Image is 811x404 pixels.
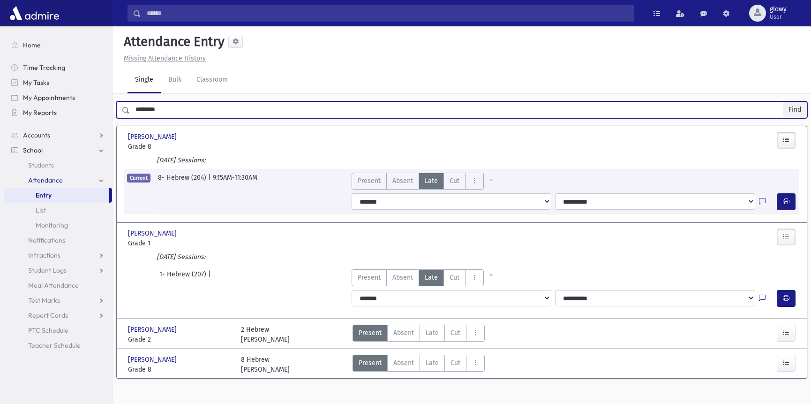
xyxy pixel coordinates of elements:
span: Attendance [28,176,63,184]
a: Accounts [4,128,112,143]
span: Absent [393,328,414,338]
a: Monitoring [4,218,112,233]
span: Student Logs [28,266,67,274]
a: Notifications [4,233,112,248]
span: Teacher Schedule [28,341,81,350]
span: Grade 8 [128,142,232,152]
a: My Tasks [4,75,112,90]
span: Absent [392,273,413,282]
a: Report Cards [4,308,112,323]
a: Single [128,67,161,93]
span: Infractions [28,251,60,259]
span: [PERSON_NAME] [128,325,179,335]
span: List [36,206,46,214]
span: Absent [392,176,413,186]
h5: Attendance Entry [120,34,225,50]
span: Late [425,176,438,186]
button: Find [783,102,807,118]
span: Home [23,41,41,49]
span: My Reports [23,108,57,117]
span: 9:15AM-11:30AM [213,173,257,190]
div: AttTypes [352,173,498,190]
span: School [23,146,43,154]
a: List [4,203,112,218]
span: PTC Schedule [28,326,68,335]
a: My Appointments [4,90,112,105]
a: Student Logs [4,263,112,278]
span: Grade 1 [128,238,232,248]
span: glowy [770,6,787,13]
span: | [208,173,213,190]
span: Time Tracking [23,63,65,72]
a: Entry [4,188,109,203]
a: Time Tracking [4,60,112,75]
span: Entry [36,191,52,199]
a: School [4,143,112,158]
span: Accounts [23,131,50,139]
div: 8 Hebrew [PERSON_NAME] [241,355,290,374]
span: 8- Hebrew (204) [158,173,208,190]
span: Monitoring [36,221,68,229]
span: Current [127,174,150,183]
span: [PERSON_NAME] [128,355,179,365]
img: AdmirePro [8,4,61,23]
span: Late [426,358,439,368]
a: Home [4,38,112,53]
span: Cut [451,358,460,368]
div: AttTypes [353,325,485,344]
div: AttTypes [352,269,498,286]
a: Classroom [189,67,235,93]
span: 1- Hebrew (207) [159,269,208,286]
span: Grade 2 [128,335,232,344]
span: Present [359,328,382,338]
span: User [770,13,787,21]
span: Report Cards [28,311,68,320]
a: Infractions [4,248,112,263]
i: [DATE] Sessions: [157,253,205,261]
span: My Appointments [23,93,75,102]
span: Late [426,328,439,338]
u: Missing Attendance History [124,54,206,62]
a: Students [4,158,112,173]
a: Test Marks [4,293,112,308]
span: Absent [393,358,414,368]
div: 2 Hebrew [PERSON_NAME] [241,325,290,344]
a: Missing Attendance History [120,54,206,62]
a: PTC Schedule [4,323,112,338]
a: Bulk [161,67,189,93]
span: Students [28,161,54,169]
span: Present [359,358,382,368]
span: Grade 8 [128,365,232,374]
span: Notifications [28,236,65,244]
span: Cut [451,328,460,338]
span: [PERSON_NAME] [128,229,179,238]
span: Cut [450,176,459,186]
input: Search [141,5,634,22]
span: Present [358,176,381,186]
span: [PERSON_NAME] [128,132,179,142]
a: Teacher Schedule [4,338,112,353]
span: My Tasks [23,78,49,87]
div: AttTypes [353,355,485,374]
a: My Reports [4,105,112,120]
i: [DATE] Sessions: [157,156,205,164]
span: Present [358,273,381,282]
span: Late [425,273,438,282]
span: Cut [450,273,459,282]
a: Attendance [4,173,112,188]
a: Meal Attendance [4,278,112,293]
span: | [208,269,213,286]
span: Meal Attendance [28,281,79,290]
span: Test Marks [28,296,60,305]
